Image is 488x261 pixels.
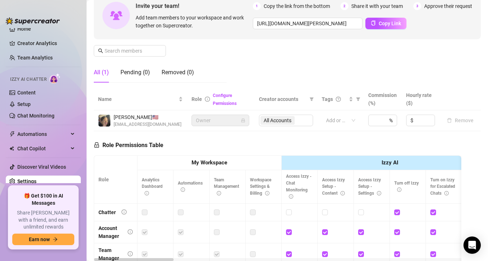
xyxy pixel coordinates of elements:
[49,73,61,84] img: AI Chatter
[12,193,74,207] span: 🎁 Get $100 in AI Messages
[12,209,74,231] span: Share [PERSON_NAME] with a friend, and earn unlimited rewards
[364,88,402,110] th: Commission (%)
[29,236,50,242] span: Earn now
[98,208,116,216] div: Chatter
[10,76,47,83] span: Izzy AI Chatter
[444,191,449,195] span: info-circle
[365,18,406,29] button: Copy Link
[94,156,137,204] th: Role
[250,177,271,196] span: Workspace Settings & Billing
[196,115,245,126] span: Owner
[94,142,100,148] span: lock
[53,237,58,242] span: arrow-right
[17,26,31,32] a: Home
[289,194,293,199] span: info-circle
[265,191,269,195] span: info-circle
[413,2,421,10] span: 3
[120,68,150,77] div: Pending (0)
[122,209,127,214] span: info-circle
[136,1,253,10] span: Invite your team!
[178,181,203,193] span: Automations
[463,236,481,254] div: Open Intercom Messenger
[6,17,60,25] img: logo-BBDzfeDw.svg
[17,143,69,154] span: Chat Copilot
[98,95,177,103] span: Name
[259,95,307,103] span: Creator accounts
[340,191,345,195] span: info-circle
[309,97,314,101] span: filter
[308,94,315,105] span: filter
[264,2,330,10] span: Copy the link from the bottom
[94,88,187,110] th: Name
[340,2,348,10] span: 2
[98,224,122,240] div: Account Manager
[351,2,403,10] span: Share it with your team
[382,159,398,166] strong: Izzy AI
[128,251,133,256] span: info-circle
[162,68,194,77] div: Removed (0)
[17,55,53,61] a: Team Analytics
[377,191,381,195] span: info-circle
[17,90,36,96] a: Content
[322,177,345,196] span: Access Izzy Setup - Content
[105,47,156,55] input: Search members
[9,131,15,137] span: thunderbolt
[181,187,185,192] span: info-circle
[424,2,472,10] span: Approve their request
[356,97,360,101] span: filter
[12,234,74,245] button: Earn nowarrow-right
[128,229,133,234] span: info-circle
[358,177,381,196] span: Access Izzy Setup - Settings
[9,146,14,151] img: Chat Copilot
[17,37,75,49] a: Creator Analytics
[17,164,66,170] a: Discover Viral Videos
[94,68,109,77] div: All (1)
[214,177,239,196] span: Team Management
[402,88,440,110] th: Hourly rate ($)
[145,191,149,195] span: info-circle
[94,141,163,150] h5: Role Permissions Table
[114,113,181,121] span: [PERSON_NAME] 🇺🇸
[371,21,376,26] span: copy
[98,115,110,127] img: Iliana Brown (Momiana)
[286,174,312,199] span: Access Izzy - Chat Monitoring
[98,48,103,53] span: search
[336,97,341,102] span: question-circle
[397,187,401,192] span: info-circle
[205,97,210,102] span: info-circle
[142,177,163,196] span: Analytics Dashboard
[213,93,237,106] a: Configure Permissions
[241,118,245,123] span: lock
[136,14,250,30] span: Add team members to your workspace and work together on Supercreator.
[355,94,362,105] span: filter
[192,96,202,102] span: Role
[394,181,419,193] span: Turn off Izzy
[114,121,181,128] span: [EMAIL_ADDRESS][DOMAIN_NAME]
[444,116,476,125] button: Remove
[253,2,261,10] span: 1
[17,113,54,119] a: Chat Monitoring
[192,159,227,166] strong: My Workspace
[430,177,455,196] span: Turn on Izzy for Escalated Chats
[322,95,333,103] span: Tags
[17,101,31,107] a: Setup
[379,21,401,26] span: Copy Link
[17,128,69,140] span: Automations
[217,191,221,195] span: info-circle
[17,178,36,184] a: Settings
